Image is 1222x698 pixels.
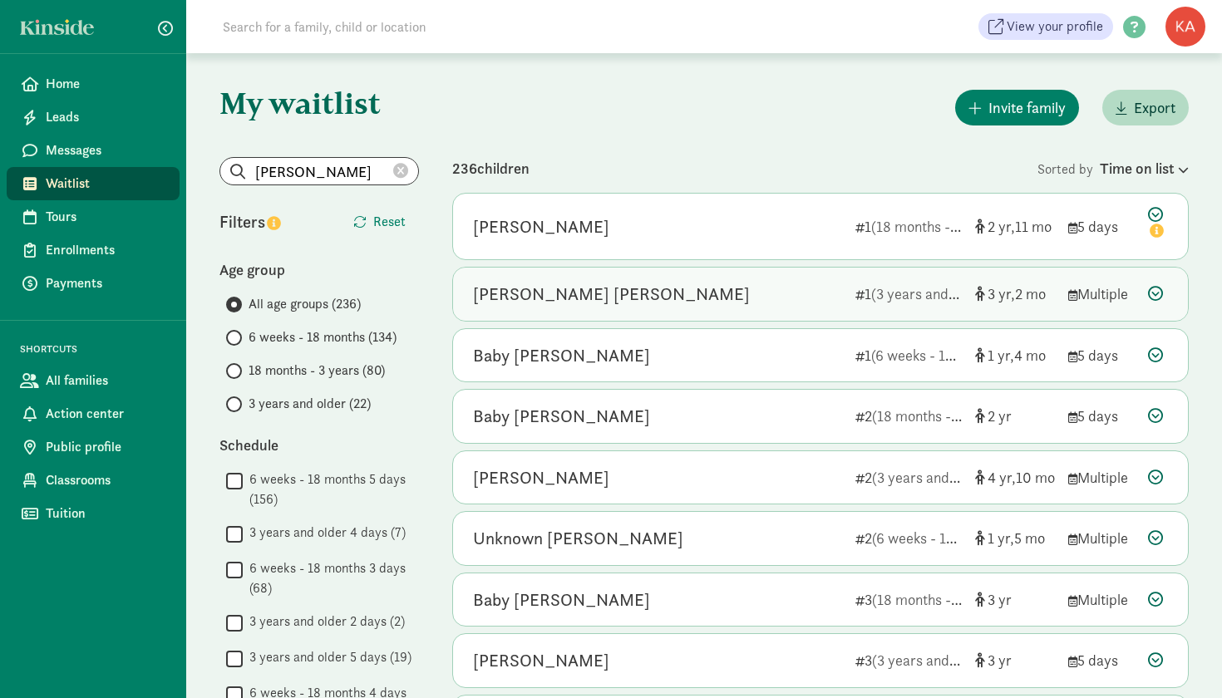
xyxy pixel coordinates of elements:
span: 3 years and older (22) [249,394,371,414]
div: Baby Ray [473,403,650,430]
span: 1 [988,346,1014,365]
span: Payments [46,273,166,293]
span: Home [46,74,166,94]
a: All families [7,364,180,397]
button: Reset [340,205,419,238]
label: 3 years and older 5 days (19) [243,647,411,667]
div: [object Object] [975,344,1055,366]
div: 3 [855,649,962,671]
span: All age groups (236) [249,294,361,314]
div: 2 [855,466,962,489]
a: Tours [7,200,180,233]
div: 5 days [1068,344,1135,366]
div: 2 [855,405,962,427]
a: Payments [7,267,180,300]
span: View your profile [1007,17,1103,37]
span: Leads [46,107,166,127]
button: Export [1102,90,1189,125]
span: Waitlist [46,174,166,194]
div: 1 [855,215,962,238]
div: 236 children [452,157,1037,179]
span: 5 [1014,528,1045,548]
span: 2 [988,217,1015,236]
div: 1 [855,283,962,305]
span: Reset [373,212,406,232]
span: 18 months - 3 years (80) [249,361,385,381]
span: 3 [988,284,1015,303]
div: 2 [855,527,962,549]
span: Tuition [46,504,166,523]
label: 6 weeks - 18 months 3 days (68) [243,558,419,598]
h1: My waitlist [219,86,419,120]
span: 2 [1015,284,1046,303]
input: Search list... [220,158,418,184]
label: 6 weeks - 18 months 5 days (156) [243,469,419,509]
span: 11 [1015,217,1052,236]
div: Unknown Roberts [473,525,683,552]
span: (6 weeks - 18 months) [872,528,1008,548]
span: 4 [988,468,1016,487]
span: Export [1134,96,1175,119]
div: Multiple [1068,466,1135,489]
span: 6 weeks - 18 months (134) [249,327,397,347]
div: [object Object] [975,405,1055,427]
span: 2 [988,406,1012,425]
span: (18 months - 3 years) [871,217,1003,236]
div: [object Object] [975,527,1055,549]
div: Multiple [1068,283,1135,305]
a: Messages [7,134,180,167]
div: Time on list [1100,157,1189,179]
span: 4 [1014,346,1046,365]
span: (3 years and older) [872,468,989,487]
a: Leads [7,101,180,134]
div: Sorted by [1037,157,1189,179]
div: Baby Ducas [473,587,650,613]
span: All families [46,371,166,391]
div: Baby Hedrick [473,342,650,369]
div: Multiple [1068,588,1135,611]
span: (3 years and older) [872,651,989,670]
div: [object Object] [975,466,1055,489]
div: 5 days [1068,649,1135,671]
span: 3 [988,590,1012,609]
a: Action center [7,397,180,430]
div: [object Object] [975,588,1055,611]
span: 10 [1016,468,1055,487]
a: Waitlist [7,167,180,200]
span: Messages [46,140,166,160]
a: View your profile [978,13,1113,40]
div: 1 [855,344,962,366]
div: [object Object] [975,215,1055,238]
span: Invite family [988,96,1066,119]
a: Home [7,67,180,101]
span: Public profile [46,437,166,457]
div: Emery Smith [473,214,609,240]
span: (18 months - 3 years) [872,406,1004,425]
span: Classrooms [46,470,166,490]
div: Multiple [1068,527,1135,549]
div: [object Object] [975,283,1055,305]
div: Filters [219,209,319,234]
label: 3 years and older 4 days (7) [243,523,406,543]
span: 3 [988,651,1012,670]
a: Classrooms [7,464,180,497]
div: Schedule [219,434,419,456]
div: [object Object] [975,649,1055,671]
div: Jackson Repasi [473,281,750,307]
span: Action center [46,404,166,424]
div: Age group [219,258,419,281]
span: (18 months - 3 years) [872,590,1004,609]
iframe: Chat Widget [1139,618,1222,698]
div: 3 [855,588,962,611]
span: (3 years and older) [871,284,988,303]
a: Enrollments [7,233,180,267]
div: 5 days [1068,215,1135,238]
span: (6 weeks - 18 months) [871,346,1008,365]
span: 1 [988,528,1014,548]
div: Roric Paulman [473,465,609,491]
span: Enrollments [46,240,166,260]
div: 5 days [1068,405,1135,427]
div: Honza Paulman [473,647,609,674]
a: Tuition [7,497,180,530]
